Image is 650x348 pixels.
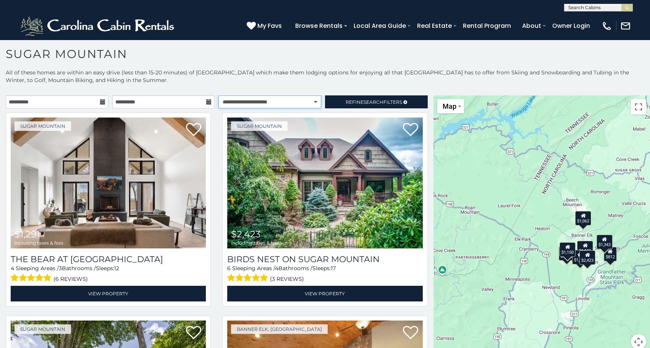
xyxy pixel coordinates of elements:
[231,121,288,131] a: Sugar Mountain
[186,122,201,138] a: Add to favorites
[227,286,422,301] a: View Property
[443,102,456,110] span: Map
[604,247,617,261] div: $812
[459,19,515,32] a: Rental Program
[11,264,206,284] div: Sleeping Areas / Bathrooms / Sleeps:
[15,229,40,240] span: $1,291
[231,229,261,240] span: $2,423
[572,250,588,264] div: $1,291
[15,240,63,245] span: including taxes & fees
[331,265,336,272] span: 17
[403,122,418,138] a: Add to favorites
[577,241,593,255] div: $1,180
[559,246,575,261] div: $1,485
[548,19,594,32] a: Owner Login
[53,274,88,284] span: (6 reviews)
[576,211,592,226] div: $1,062
[275,265,278,272] span: 4
[11,118,206,248] img: The Bear At Sugar Mountain
[11,254,206,264] h3: The Bear At Sugar Mountain
[11,265,14,272] span: 4
[19,14,178,37] img: White-1-2.png
[437,99,464,113] button: Change map style
[231,240,280,245] span: including taxes & fees
[227,118,422,248] img: Birds Nest On Sugar Mountain
[291,19,346,32] a: Browse Rentals
[186,325,201,341] a: Add to favorites
[346,99,402,105] span: Refine Filters
[15,121,71,131] a: Sugar Mountain
[227,264,422,284] div: Sleeping Areas / Bathrooms / Sleeps:
[350,19,410,32] a: Local Area Guide
[518,19,545,32] a: About
[11,286,206,301] a: View Property
[325,95,428,108] a: RefineSearchFilters
[580,250,596,265] div: $2,423
[15,324,71,334] a: Sugar Mountain
[257,21,282,31] span: My Favs
[364,99,383,105] span: Search
[247,21,284,31] a: My Favs
[270,274,304,284] span: (3 reviews)
[227,254,422,264] a: Birds Nest On Sugar Mountain
[11,254,206,264] a: The Bear At [GEOGRAPHIC_DATA]
[631,99,646,114] button: Toggle fullscreen view
[59,265,62,272] span: 3
[403,325,418,341] a: Add to favorites
[597,235,613,249] div: $1,343
[601,21,612,31] img: phone-regular-white.png
[114,265,119,272] span: 12
[231,324,328,334] a: Banner Elk, [GEOGRAPHIC_DATA]
[11,118,206,248] a: The Bear At Sugar Mountain $1,291 including taxes & fees
[227,265,231,272] span: 6
[227,118,422,248] a: Birds Nest On Sugar Mountain $2,423 including taxes & fees
[413,19,456,32] a: Real Estate
[620,21,631,31] img: mail-regular-white.png
[560,242,576,257] div: $1,150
